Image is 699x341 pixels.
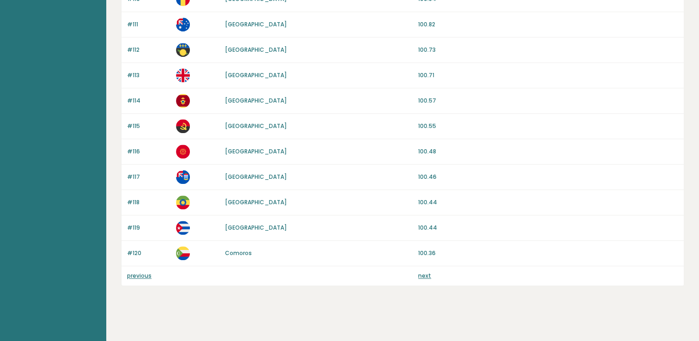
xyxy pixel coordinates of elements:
p: #118 [127,198,170,207]
p: #111 [127,20,170,29]
a: [GEOGRAPHIC_DATA] [225,198,287,206]
img: ky.svg [176,170,190,184]
a: [GEOGRAPHIC_DATA] [225,224,287,231]
img: ao.svg [176,119,190,133]
p: 100.71 [418,71,678,79]
a: next [418,272,431,280]
p: #114 [127,97,170,105]
p: 100.46 [418,173,678,181]
p: 100.82 [418,20,678,29]
a: [GEOGRAPHIC_DATA] [225,122,287,130]
p: #119 [127,224,170,232]
a: Comoros [225,249,252,257]
a: [GEOGRAPHIC_DATA] [225,173,287,181]
img: kg.svg [176,145,190,158]
p: #116 [127,147,170,156]
p: 100.44 [418,198,678,207]
a: [GEOGRAPHIC_DATA] [225,71,287,79]
a: previous [127,272,152,280]
p: 100.48 [418,147,678,156]
p: 100.44 [418,224,678,232]
a: [GEOGRAPHIC_DATA] [225,147,287,155]
img: me.svg [176,94,190,108]
p: 100.57 [418,97,678,105]
p: #112 [127,46,170,54]
p: 100.36 [418,249,678,257]
img: gp.svg [176,43,190,57]
p: #117 [127,173,170,181]
img: gb.svg [176,68,190,82]
a: [GEOGRAPHIC_DATA] [225,97,287,104]
a: [GEOGRAPHIC_DATA] [225,20,287,28]
p: 100.55 [418,122,678,130]
p: #115 [127,122,170,130]
img: cu.svg [176,221,190,235]
img: au.svg [176,18,190,31]
p: #113 [127,71,170,79]
p: #120 [127,249,170,257]
a: [GEOGRAPHIC_DATA] [225,46,287,54]
img: km.svg [176,246,190,260]
p: 100.73 [418,46,678,54]
img: et.svg [176,195,190,209]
